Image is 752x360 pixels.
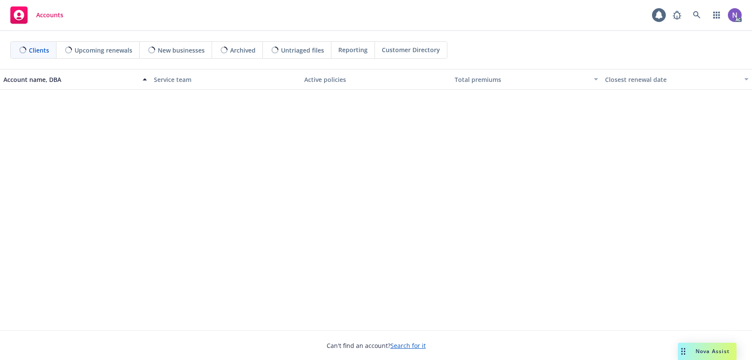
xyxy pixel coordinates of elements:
[7,3,67,27] a: Accounts
[451,69,602,90] button: Total premiums
[455,75,589,84] div: Total premiums
[154,75,297,84] div: Service team
[327,341,426,350] span: Can't find an account?
[75,46,132,55] span: Upcoming renewals
[688,6,705,24] a: Search
[230,46,256,55] span: Archived
[678,343,689,360] div: Drag to move
[678,343,736,360] button: Nova Assist
[3,75,137,84] div: Account name, DBA
[696,347,730,355] span: Nova Assist
[602,69,752,90] button: Closest renewal date
[728,8,742,22] img: photo
[281,46,324,55] span: Untriaged files
[605,75,739,84] div: Closest renewal date
[150,69,301,90] button: Service team
[304,75,448,84] div: Active policies
[390,341,426,350] a: Search for it
[158,46,205,55] span: New businesses
[708,6,725,24] a: Switch app
[29,46,49,55] span: Clients
[301,69,451,90] button: Active policies
[668,6,686,24] a: Report a Bug
[36,12,63,19] span: Accounts
[338,45,368,54] span: Reporting
[382,45,440,54] span: Customer Directory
